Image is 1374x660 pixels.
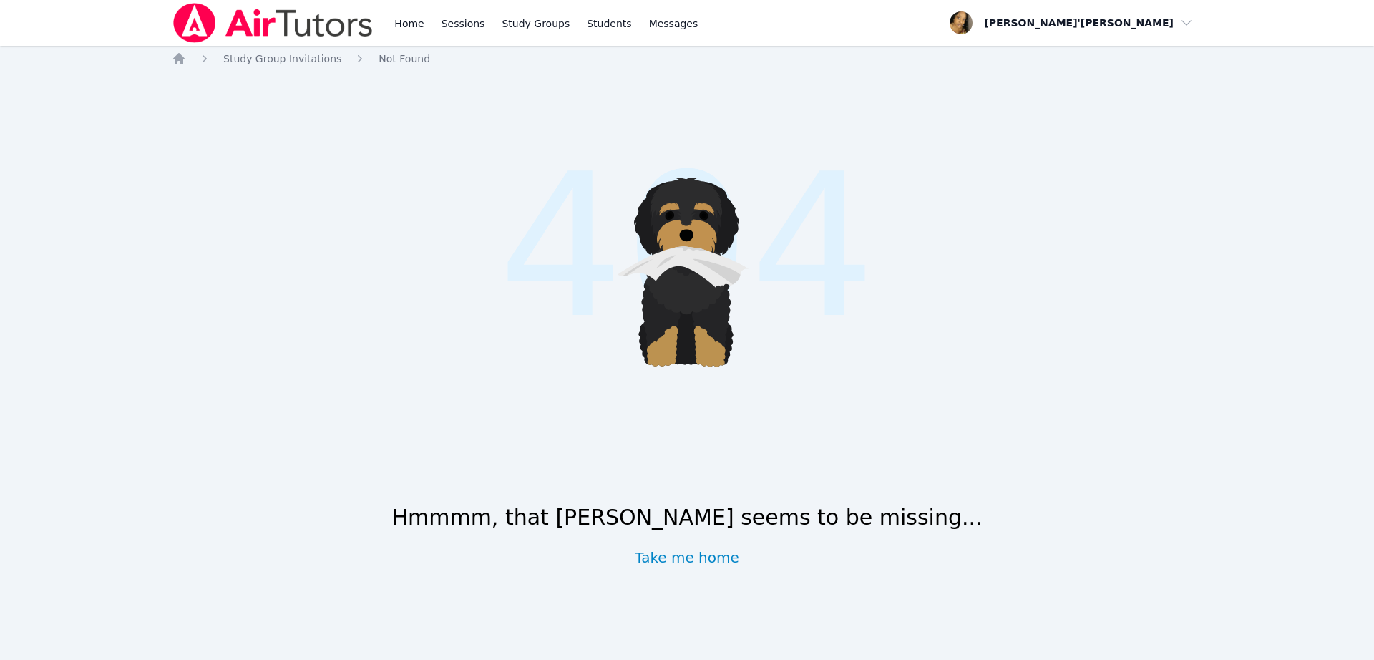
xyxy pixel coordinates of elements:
[223,52,341,66] a: Study Group Invitations
[223,53,341,64] span: Study Group Invitations
[172,52,1202,66] nav: Breadcrumb
[649,16,698,31] span: Messages
[498,98,876,395] span: 404
[635,548,739,568] a: Take me home
[379,52,430,66] a: Not Found
[391,505,982,530] h1: Hmmmm, that [PERSON_NAME] seems to be missing...
[172,3,374,43] img: Air Tutors
[379,53,430,64] span: Not Found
